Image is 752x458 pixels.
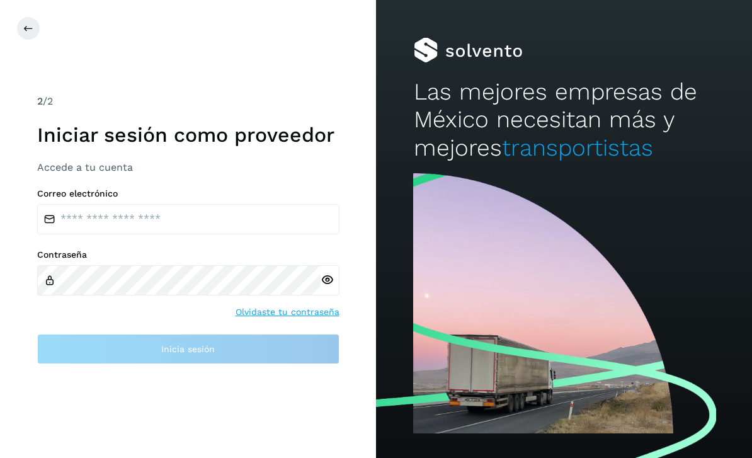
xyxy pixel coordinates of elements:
[37,249,339,260] label: Contraseña
[502,134,653,161] span: transportistas
[37,188,339,199] label: Correo electrónico
[37,94,339,109] div: /2
[37,161,339,173] h3: Accede a tu cuenta
[37,123,339,147] h1: Iniciar sesión como proveedor
[236,306,339,319] a: Olvidaste tu contraseña
[161,345,215,353] span: Inicia sesión
[414,78,715,162] h2: Las mejores empresas de México necesitan más y mejores
[37,334,339,364] button: Inicia sesión
[37,95,43,107] span: 2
